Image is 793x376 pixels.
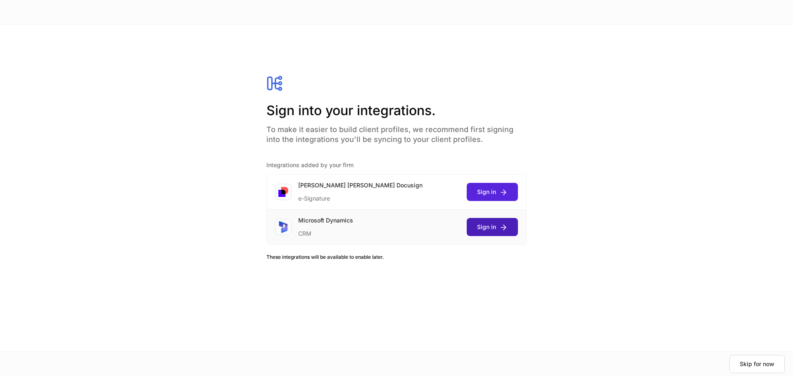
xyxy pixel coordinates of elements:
div: e-Signature [298,189,423,203]
button: Sign in [467,183,518,201]
h5: Integrations added by your firm [266,161,527,169]
h2: Sign into your integrations. [266,102,527,120]
div: Sign in [477,188,508,196]
h4: To make it easier to build client profiles, we recommend first signing into the integrations you'... [266,120,527,144]
button: Skip for now [729,355,785,373]
div: Sign in [477,223,508,232]
h6: These integrations will be available to enable later. [266,253,527,261]
img: sIOyOZvWb5kUEAwh5D03bPzsWHrUXBSdsWHDhg8Ma8+nBQBvlija69eFAv+snJUCyn8AqO+ElBnIpgMAAAAASUVORK5CYII= [277,220,290,234]
div: Microsoft Dynamics [298,216,353,225]
div: [PERSON_NAME] [PERSON_NAME] Docusign [298,181,423,189]
div: Skip for now [740,360,774,368]
div: CRM [298,225,353,238]
button: Sign in [467,218,518,236]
